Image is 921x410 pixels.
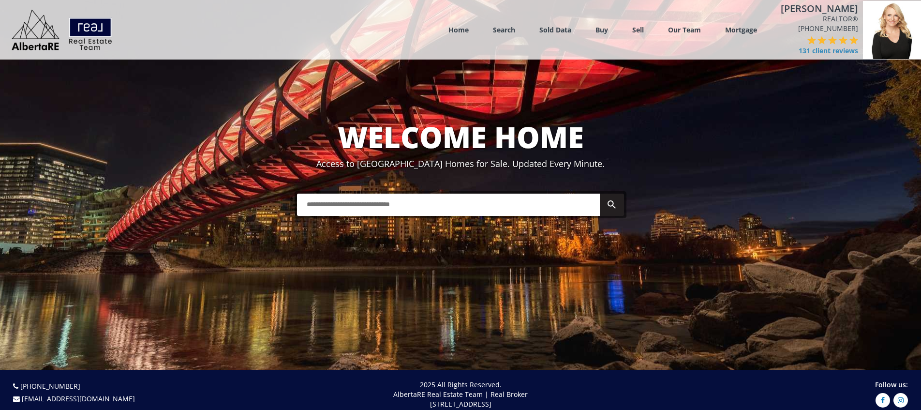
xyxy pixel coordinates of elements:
h1: WELCOME HOME [2,121,919,153]
img: 3 of 5 stars [828,36,837,45]
a: Sold Data [539,25,571,34]
span: REALTOR® [781,14,858,24]
a: Search [493,25,515,34]
a: Mortgage [725,25,757,34]
a: Our Team [668,25,701,34]
img: hktprWkuvHwV9w4etJTmMH0QKiVVkpqJz5BmHkSW.jpeg [863,1,921,59]
span: [STREET_ADDRESS] [430,399,491,409]
a: [PHONE_NUMBER] [798,24,858,33]
a: Sell [632,25,644,34]
img: 5 of 5 stars [849,36,858,45]
span: 131 client reviews [799,46,858,56]
h4: [PERSON_NAME] [781,3,858,14]
a: [EMAIL_ADDRESS][DOMAIN_NAME] [22,394,135,403]
img: 4 of 5 stars [839,36,847,45]
img: 1 of 5 stars [807,36,816,45]
img: Logo [7,7,117,53]
span: Follow us: [875,380,908,389]
img: 2 of 5 stars [817,36,826,45]
span: Access to [GEOGRAPHIC_DATA] Homes for Sale. Updated Every Minute. [316,158,605,169]
p: 2025 All Rights Reserved. AlbertaRE Real Estate Team | Real Broker [238,380,683,409]
a: [PHONE_NUMBER] [20,381,80,391]
a: Buy [595,25,608,34]
a: Home [448,25,469,34]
